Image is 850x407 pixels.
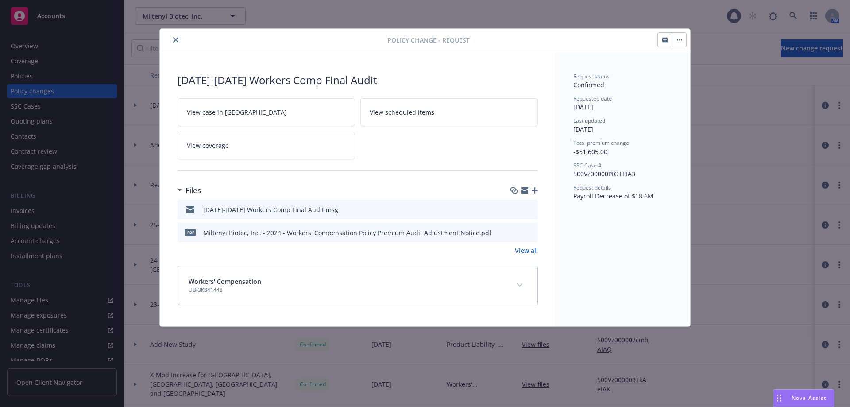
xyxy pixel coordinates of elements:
[512,205,519,214] button: download file
[573,139,629,147] span: Total premium change
[573,125,593,133] span: [DATE]
[573,103,593,111] span: [DATE]
[370,108,434,117] span: View scheduled items
[178,185,201,196] div: Files
[387,35,470,45] span: Policy change - Request
[573,147,607,156] span: -$51,605.00
[573,192,653,200] span: Payroll Decrease of $18.6M
[170,35,181,45] button: close
[189,286,261,294] span: UB-3K841448
[573,95,612,102] span: Requested date
[573,162,602,169] span: SSC Case #
[187,141,229,150] span: View coverage
[203,228,491,237] div: Miltenyi Biotec, Inc. - 2024 - Workers' Compensation Policy Premium Audit Adjustment Notice.pdf
[573,117,605,124] span: Last updated
[512,228,519,237] button: download file
[185,229,196,236] span: pdf
[513,278,527,292] button: expand content
[526,205,534,214] button: preview file
[178,132,355,159] a: View coverage
[203,205,338,214] div: [DATE]-[DATE] Workers Comp Final Audit.msg
[178,73,538,88] div: [DATE]-[DATE] Workers Comp Final Audit
[178,98,355,126] a: View case in [GEOGRAPHIC_DATA]
[792,394,827,402] span: Nova Assist
[185,185,201,196] h3: Files
[573,81,604,89] span: Confirmed
[360,98,538,126] a: View scheduled items
[189,277,261,286] span: Workers' Compensation
[573,170,635,178] span: 500Vz00000PtOTEIA3
[573,73,610,80] span: Request status
[773,389,834,407] button: Nova Assist
[573,184,611,191] span: Request details
[773,390,784,407] div: Drag to move
[187,108,287,117] span: View case in [GEOGRAPHIC_DATA]
[178,266,537,305] div: Workers' CompensationUB-3K841448expand content
[515,246,538,255] a: View all
[526,228,534,237] button: preview file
